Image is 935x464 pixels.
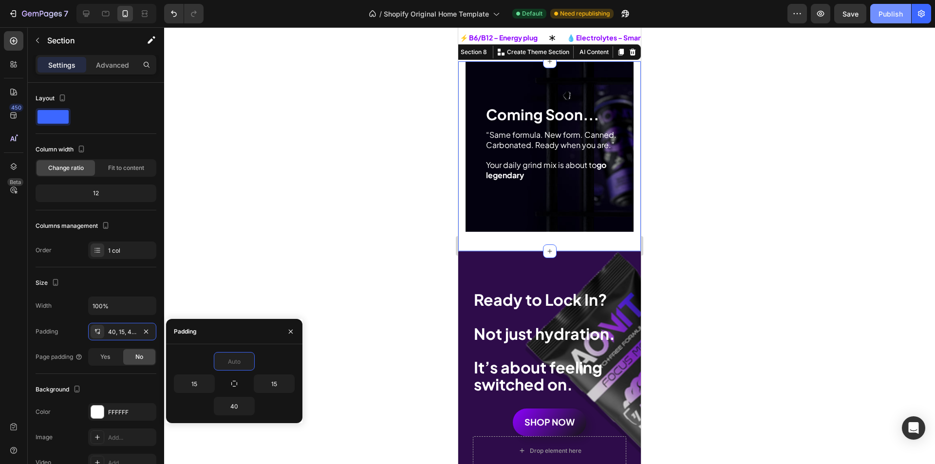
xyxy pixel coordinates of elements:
iframe: Design area [458,27,641,464]
p: 💧 Electrolytes – Smart hydration [109,4,218,17]
input: Auto [254,375,294,392]
div: Background [36,383,83,396]
div: 12 [37,186,154,200]
p: Create Theme Section [49,20,111,29]
div: Column width [36,143,87,156]
span: / [379,9,382,19]
span: Yes [100,353,110,361]
div: Beta [7,178,23,186]
div: 40, 15, 40, 15 [108,328,136,336]
p: Section [47,35,127,46]
div: Add... [108,433,154,442]
input: Auto [174,375,214,392]
button: Publish [870,4,911,23]
span: Need republishing [560,9,610,18]
span: Fit to content [108,164,144,172]
h3: Coming Soon... [27,77,166,98]
div: Page padding [36,353,83,361]
p: “Same formula. New form. Canned. Carbonated. Ready when you are.” [28,103,165,123]
div: Order [36,246,52,255]
span: Your daily grind mix is about to [28,132,148,153]
div: Size [36,277,61,290]
div: Image [36,433,53,442]
input: Auto [214,353,254,370]
div: Padding [36,327,58,336]
div: Padding [174,327,197,336]
p: Settings [48,60,75,70]
p: Advanced [96,60,129,70]
div: Undo/Redo [164,4,204,23]
a: Shop Now [55,381,128,408]
button: AI Content [117,19,152,31]
div: 1 col [108,246,154,255]
button: Save [834,4,866,23]
input: Auto [214,397,254,415]
div: FFFFFF [108,408,154,417]
div: Shop Now [66,387,116,403]
div: Drop element here [72,420,123,427]
div: Overlay [7,34,175,204]
h2: Not just hydration. [15,297,168,316]
span: Default [522,9,542,18]
span: No [135,353,143,361]
div: 450 [9,104,23,111]
span: Shopify Original Home Template [384,9,489,19]
span: Save [842,10,859,18]
button: 7 [4,4,73,23]
div: Width [36,301,52,310]
div: Color [36,408,51,416]
strong: go legendary [28,132,148,153]
p: 7 [64,8,68,19]
h2: Ready to Lock In? [15,263,168,282]
div: Open Intercom Messenger [902,416,925,440]
div: Section 8 [0,20,31,29]
div: Layout [36,92,68,105]
div: Columns management [36,220,112,233]
input: Auto [89,297,156,315]
div: Publish [879,9,903,19]
span: Change ratio [48,164,84,172]
div: Background Image [7,34,175,204]
h2: It’s about feeling switched on. [15,331,168,367]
